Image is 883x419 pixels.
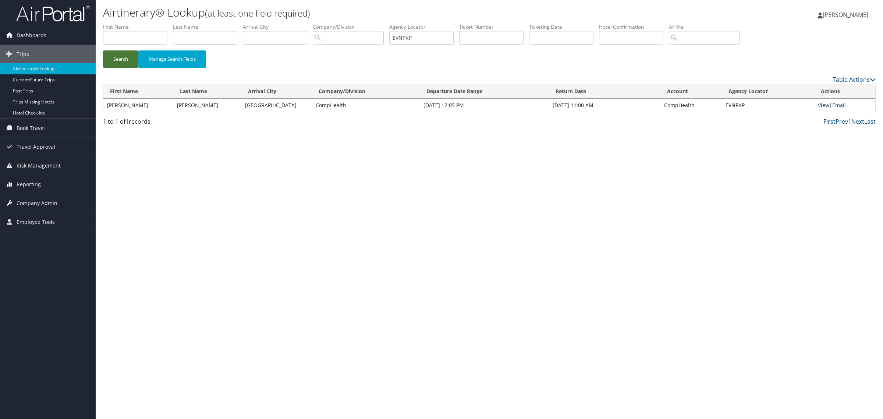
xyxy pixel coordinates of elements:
[17,45,29,63] span: Trips
[660,99,722,112] td: CompHealth
[243,23,313,31] label: Arrival City
[103,50,138,68] button: Search
[722,99,814,112] td: EVNPKP
[173,99,241,112] td: [PERSON_NAME]
[669,23,745,31] label: Airline
[459,23,529,31] label: Ticket Number
[420,99,549,112] td: [DATE] 12:05 PM
[312,99,420,112] td: CompHealth
[205,7,310,19] small: (at least one field required)
[549,84,660,99] th: Return Date: activate to sort column ascending
[103,117,288,130] div: 1 to 1 of records
[173,23,243,31] label: Last Name
[103,5,618,20] h1: Airtinerary® Lookup
[389,23,459,31] label: Agency Locator
[313,23,389,31] label: Company/Division
[818,102,829,109] a: View
[851,117,864,126] a: Next
[420,84,549,99] th: Departure Date Range: activate to sort column ascending
[818,4,876,26] a: [PERSON_NAME]
[549,99,660,112] td: [DATE] 11:00 AM
[241,84,312,99] th: Arrival City: activate to sort column ascending
[529,23,599,31] label: Ticketing Date
[17,194,57,212] span: Company Admin
[312,84,420,99] th: Company/Division
[103,84,173,99] th: First Name: activate to sort column ascending
[814,84,875,99] th: Actions
[16,5,90,22] img: airportal-logo.png
[599,23,669,31] label: Hotel Confirmation
[125,117,129,126] span: 1
[17,156,61,175] span: Risk Management
[823,11,868,19] span: [PERSON_NAME]
[17,213,55,231] span: Employee Tools
[832,102,846,109] a: Email
[836,117,848,126] a: Prev
[241,99,312,112] td: [GEOGRAPHIC_DATA]
[17,175,41,194] span: Reporting
[848,117,851,126] a: 1
[17,138,55,156] span: Travel Approval
[173,84,241,99] th: Last Name: activate to sort column ascending
[814,99,875,112] td: |
[823,117,836,126] a: First
[864,117,876,126] a: Last
[660,84,722,99] th: Account: activate to sort column ascending
[17,26,46,45] span: Dashboards
[722,84,814,99] th: Agency Locator: activate to sort column ascending
[833,75,876,84] a: Table Actions
[138,50,206,68] button: Manage Search Fields
[103,99,173,112] td: [PERSON_NAME]
[17,119,45,137] span: Book Travel
[103,23,173,31] label: First Name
